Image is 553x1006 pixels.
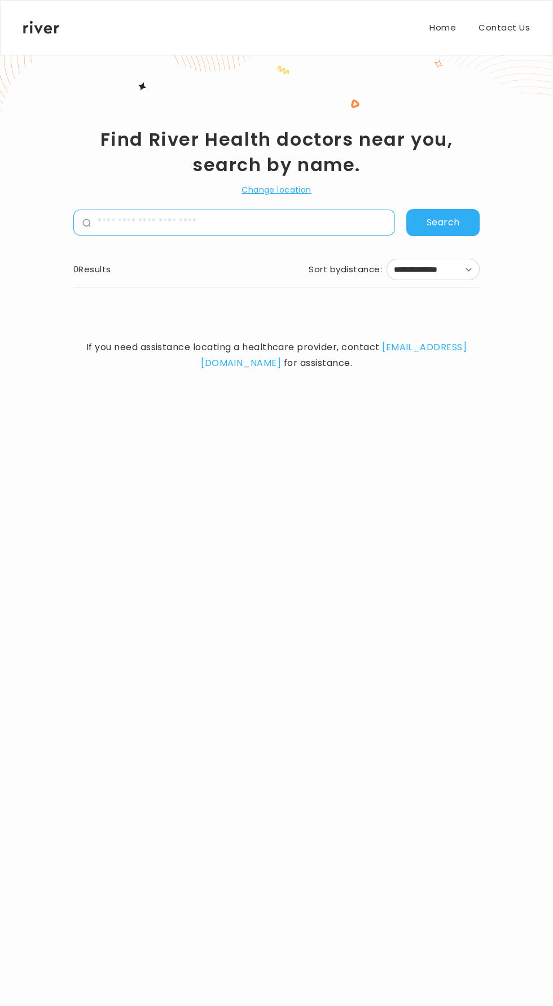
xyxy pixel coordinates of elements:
span: distance [341,262,380,277]
div: Sort by : [309,262,382,277]
span: If you need assistance locating a healthcare provider, contact for assistance. [73,339,480,371]
button: Change location [242,183,311,197]
a: Contact Us [479,20,530,36]
button: Search [406,209,480,236]
h1: Find River Health doctors near you, search by name. [73,127,480,177]
div: 0 Results [73,262,111,277]
input: name [91,210,394,235]
a: Home [429,20,456,36]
